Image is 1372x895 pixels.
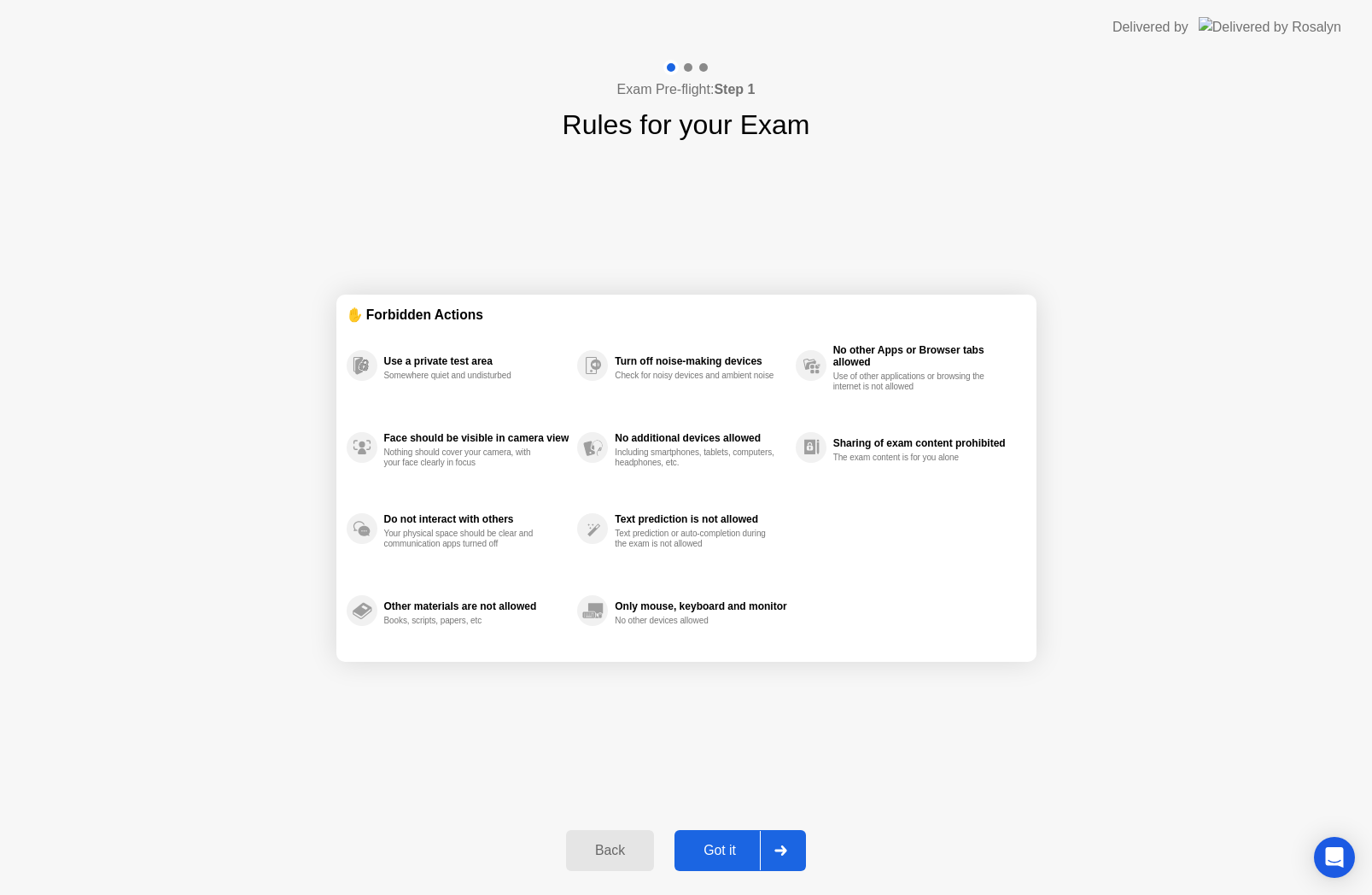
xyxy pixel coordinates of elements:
[571,843,649,858] div: Back
[384,616,546,626] div: Books, scripts, papers, etc
[1314,837,1355,878] div: Open Intercom Messenger
[674,830,806,871] button: Got it
[384,529,546,549] div: Your physical space should be clear and communication apps turned off
[384,432,569,444] div: Face should be visible in camera view
[833,437,1018,449] div: Sharing of exam content prohibited
[615,371,776,381] div: Check for noisy devices and ambient noise
[615,616,776,626] div: No other devices allowed
[347,305,1026,325] div: ✋ Forbidden Actions
[714,82,755,97] b: Step 1
[617,79,756,100] h4: Exam Pre-flight:
[833,453,995,463] div: The exam content is for you alone
[615,513,786,525] div: Text prediction is not allowed
[615,355,786,367] div: Turn off noise-making devices
[1112,17,1188,38] div: Delivered by
[615,600,786,612] div: Only mouse, keyboard and monitor
[615,447,776,468] div: Including smartphones, tablets, computers, headphones, etc.
[833,371,995,392] div: Use of other applications or browsing the internet is not allowed
[384,371,546,381] div: Somewhere quiet and undisturbed
[563,104,810,145] h1: Rules for your Exam
[833,344,1018,368] div: No other Apps or Browser tabs allowed
[384,447,546,468] div: Nothing should cover your camera, with your face clearly in focus
[615,529,776,549] div: Text prediction or auto-completion during the exam is not allowed
[680,843,760,858] div: Got it
[384,355,569,367] div: Use a private test area
[384,513,569,525] div: Do not interact with others
[384,600,569,612] div: Other materials are not allowed
[1199,17,1341,37] img: Delivered by Rosalyn
[566,830,654,871] button: Back
[615,432,786,444] div: No additional devices allowed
